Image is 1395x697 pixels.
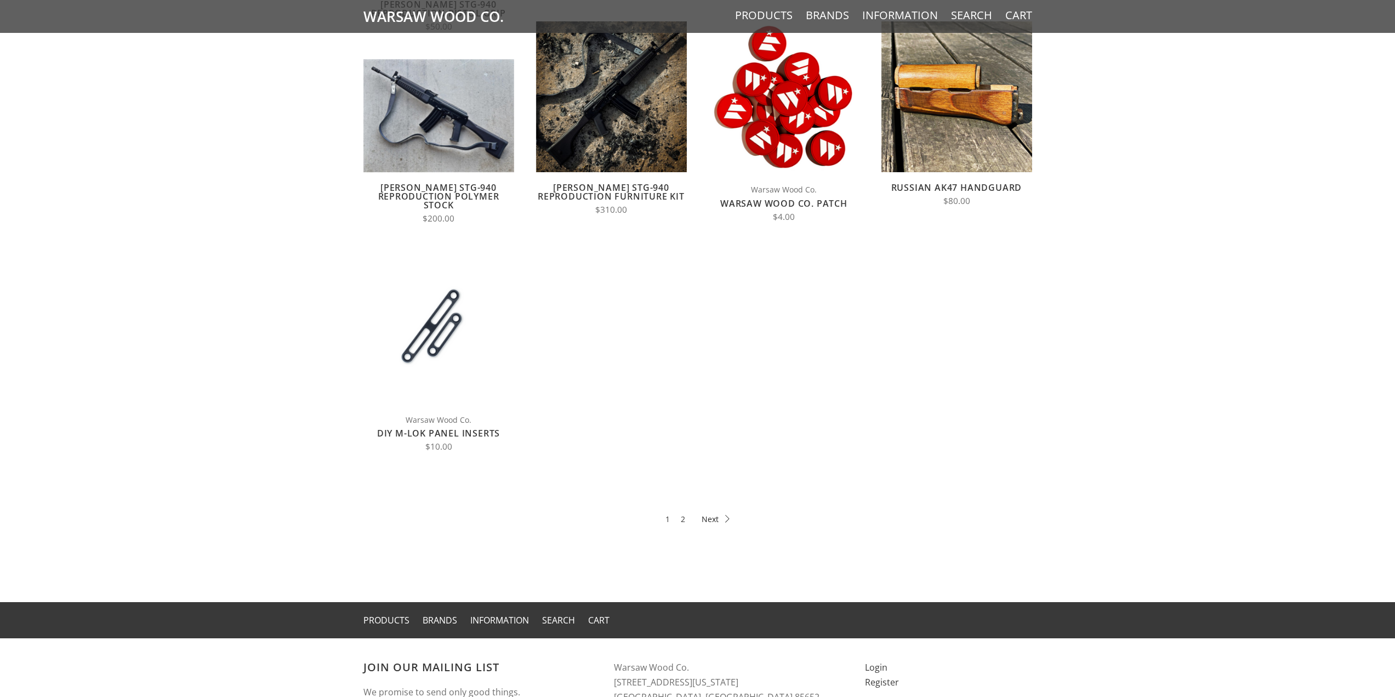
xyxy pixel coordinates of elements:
[1005,8,1032,22] a: Cart
[378,182,499,211] a: [PERSON_NAME] STG-940 Reproduction Polymer Stock
[943,195,970,207] span: $80.00
[709,21,859,172] img: Warsaw Wood Co. Patch
[423,614,457,626] a: Brands
[588,614,610,626] a: Cart
[538,182,685,202] a: [PERSON_NAME] STG-940 Reproduction Furniture Kit
[536,21,687,172] img: Wieger STG-940 Reproduction Furniture Kit
[862,8,938,22] a: Information
[363,252,514,403] img: DIY M-LOK Panel Inserts
[735,8,793,22] a: Products
[709,183,859,196] span: Warsaw Wood Co.
[865,661,887,673] a: Login
[720,197,847,209] a: Warsaw Wood Co. Patch
[542,614,575,626] a: Search
[681,513,685,525] a: 2
[363,59,514,172] img: Wieger STG-940 Reproduction Polymer Stock
[865,676,899,688] a: Register
[423,213,454,224] span: $200.00
[363,614,409,626] a: Products
[881,21,1032,172] img: Russian AK47 Handguard
[702,513,730,525] a: Next
[363,660,593,674] h3: Join our mailing list
[665,513,670,525] a: 1
[773,211,795,223] span: $4.00
[363,413,514,426] span: Warsaw Wood Co.
[470,614,529,626] a: Information
[806,8,849,22] a: Brands
[377,427,500,439] a: DIY M-LOK Panel Inserts
[595,204,627,216] span: $310.00
[425,441,452,452] span: $10.00
[951,8,992,22] a: Search
[891,182,1022,194] a: Russian AK47 Handguard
